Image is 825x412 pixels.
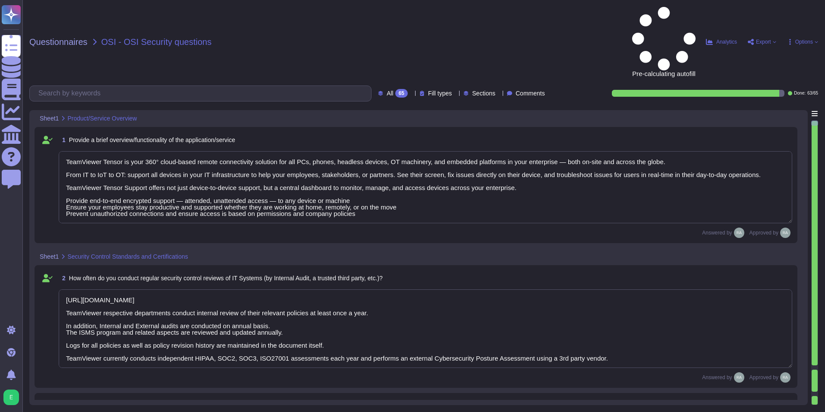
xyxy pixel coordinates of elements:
input: Search by keywords [34,86,371,101]
span: All [387,90,394,96]
button: Analytics [706,38,737,45]
span: Approved by [749,230,778,235]
span: Options [795,39,813,44]
img: user [780,228,790,238]
span: Fill types [428,90,452,96]
span: How often do you conduct regular security control reviews of IT Systems (by Internal Audit, a tru... [69,275,383,282]
span: 2 [59,275,66,281]
span: Approved by [749,375,778,380]
span: Done: [794,91,806,95]
span: 1 [59,137,66,143]
span: Answered by [702,230,732,235]
img: user [734,228,744,238]
span: Questionnaires [29,38,88,46]
span: Provide a brief overview/functionality of the application/service [69,136,235,143]
span: Sheet1 [40,254,59,260]
textarea: TeamViewer Tensor is your 360° cloud-based remote connectivity solution for all PCs, phones, head... [59,151,792,223]
img: user [780,372,790,383]
textarea: [URL][DOMAIN_NAME] TeamViewer respective departments conduct internal review of their relevant po... [59,289,792,368]
span: Sections [472,90,495,96]
span: Analytics [716,39,737,44]
span: Export [756,39,771,44]
div: 65 [395,89,408,98]
span: Security Control Standards and Certifications [67,254,188,260]
img: user [734,372,744,383]
span: OSI - OSI Security questions [101,38,212,46]
span: Sheet1 [40,115,59,121]
img: user [3,390,19,405]
span: Comments [516,90,545,96]
button: user [2,388,25,407]
span: Product/Service Overview [67,115,137,121]
span: Pre-calculating autofill [632,7,696,77]
span: 63 / 65 [807,91,818,95]
span: Answered by [702,375,732,380]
